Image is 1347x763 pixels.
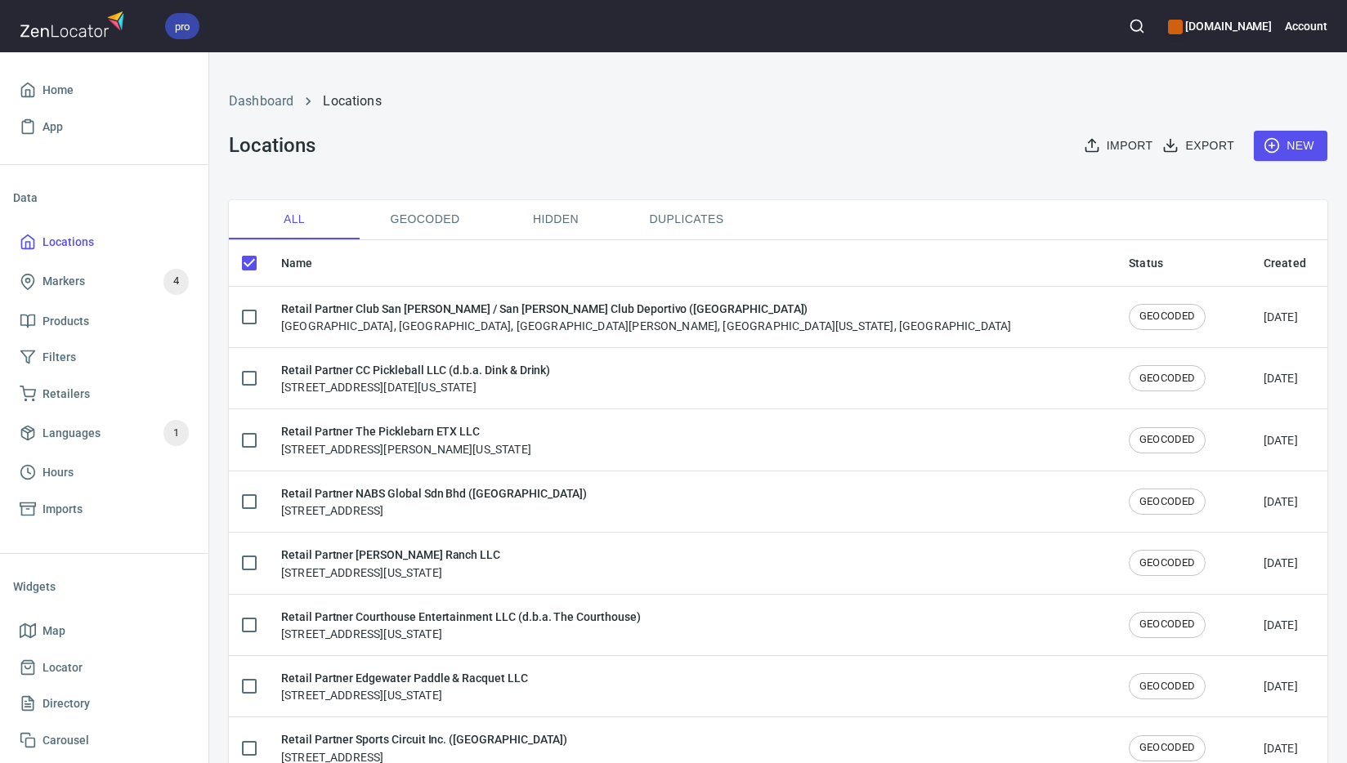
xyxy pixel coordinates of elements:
h6: Account [1285,17,1327,35]
div: [GEOGRAPHIC_DATA], [GEOGRAPHIC_DATA], [GEOGRAPHIC_DATA][PERSON_NAME], [GEOGRAPHIC_DATA][US_STATE]... [281,300,1011,334]
span: Directory [43,694,90,714]
span: Products [43,311,89,332]
span: Carousel [43,730,89,751]
a: Hours [13,454,195,491]
span: 1 [163,424,189,443]
span: All [239,209,350,230]
span: New [1267,136,1314,156]
span: Duplicates [631,209,742,230]
span: App [43,117,63,137]
a: Map [13,613,195,649]
a: Markers4 [13,261,195,303]
span: Locator [43,658,83,678]
a: Products [13,303,195,340]
div: [DATE] [1264,678,1298,694]
span: Locations [43,232,94,252]
div: [STREET_ADDRESS][US_STATE] [281,546,500,580]
h3: Locations [229,134,315,157]
span: Geocoded [369,209,481,230]
th: Created [1251,240,1327,287]
a: Carousel [13,722,195,759]
span: pro [165,18,199,35]
span: GEOCODED [1130,371,1205,386]
div: [DATE] [1264,370,1298,386]
div: [STREET_ADDRESS][US_STATE] [281,669,528,703]
div: [DATE] [1264,493,1298,510]
a: Retailers [13,376,195,413]
a: Locations [323,93,381,109]
span: 4 [163,272,189,291]
span: Languages [43,423,101,444]
th: Status [1116,240,1251,287]
span: GEOCODED [1130,309,1205,324]
a: Filters [13,339,195,376]
span: GEOCODED [1130,556,1205,571]
h6: Retail Partner Club San [PERSON_NAME] / San [PERSON_NAME] Club Deportivo ([GEOGRAPHIC_DATA]) [281,300,1011,318]
span: Hidden [500,209,611,230]
li: Data [13,178,195,217]
a: App [13,109,195,145]
div: [DATE] [1264,555,1298,571]
button: Import [1081,131,1160,161]
span: Import [1087,136,1153,156]
div: [DATE] [1264,309,1298,325]
a: Locations [13,224,195,261]
h6: Retail Partner Sports Circuit Inc. ([GEOGRAPHIC_DATA]) [281,730,567,748]
span: GEOCODED [1130,494,1205,510]
span: GEOCODED [1130,432,1205,448]
span: GEOCODED [1130,617,1205,632]
nav: breadcrumb [229,91,1327,111]
div: [DATE] [1264,740,1298,756]
button: Export [1159,131,1241,161]
a: Dashboard [229,93,293,109]
span: Markers [43,271,85,292]
h6: Retail Partner The Picklebarn ETX LLC [281,422,531,440]
span: GEOCODED [1130,679,1205,694]
div: Manage your apps [1168,8,1272,44]
div: pro [165,13,199,39]
button: New [1254,131,1327,161]
h6: Retail Partner Edgewater Paddle & Racquet LLC [281,669,528,687]
a: Home [13,72,195,109]
a: Languages1 [13,412,195,454]
span: GEOCODED [1130,740,1205,756]
h6: Retail Partner Courthouse Entertainment LLC (d.b.a. The Courthouse) [281,608,641,626]
button: color-CE600E [1168,20,1183,34]
h6: Retail Partner [PERSON_NAME] Ranch LLC [281,546,500,564]
li: Widgets [13,567,195,606]
a: Locator [13,649,195,686]
span: Filters [43,347,76,368]
span: Export [1166,136,1234,156]
div: [STREET_ADDRESS][US_STATE] [281,608,641,642]
h6: Retail Partner CC Pickleball LLC (d.b.a. Dink & Drink) [281,361,550,379]
h6: [DOMAIN_NAME] [1168,17,1272,35]
div: [STREET_ADDRESS][PERSON_NAME][US_STATE] [281,422,531,457]
button: Search [1119,8,1155,44]
div: [DATE] [1264,432,1298,448]
button: Account [1285,8,1327,44]
span: Imports [43,499,83,520]
span: Retailers [43,384,90,404]
h6: Retail Partner NABS Global Sdn Bhd ([GEOGRAPHIC_DATA]) [281,484,587,502]
span: Home [43,80,74,100]
th: Name [268,240,1116,287]
a: Imports [13,491,195,528]
a: Directory [13,685,195,722]
div: [DATE] [1264,617,1298,633]
span: Map [43,621,65,641]
div: [STREET_ADDRESS] [281,484,587,519]
span: Hours [43,462,74,483]
img: zenlocator [20,7,129,42]
div: [STREET_ADDRESS][DATE][US_STATE] [281,361,550,395]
